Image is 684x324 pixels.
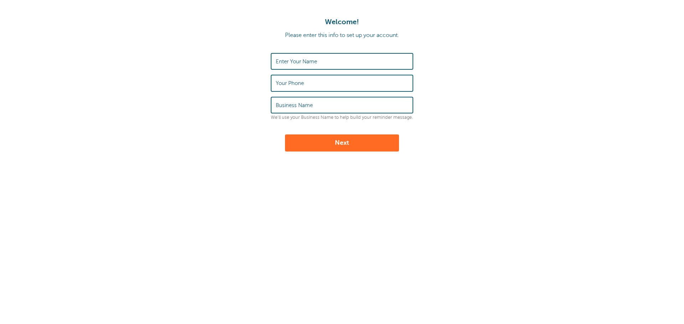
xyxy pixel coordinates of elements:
button: Next [285,134,399,152]
p: Please enter this info to set up your account. [7,32,677,39]
h1: Welcome! [7,18,677,26]
p: We'll use your Business Name to help build your reminder message. [271,115,413,120]
label: Your Phone [276,80,304,86]
label: Business Name [276,102,313,108]
label: Enter Your Name [276,58,317,65]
